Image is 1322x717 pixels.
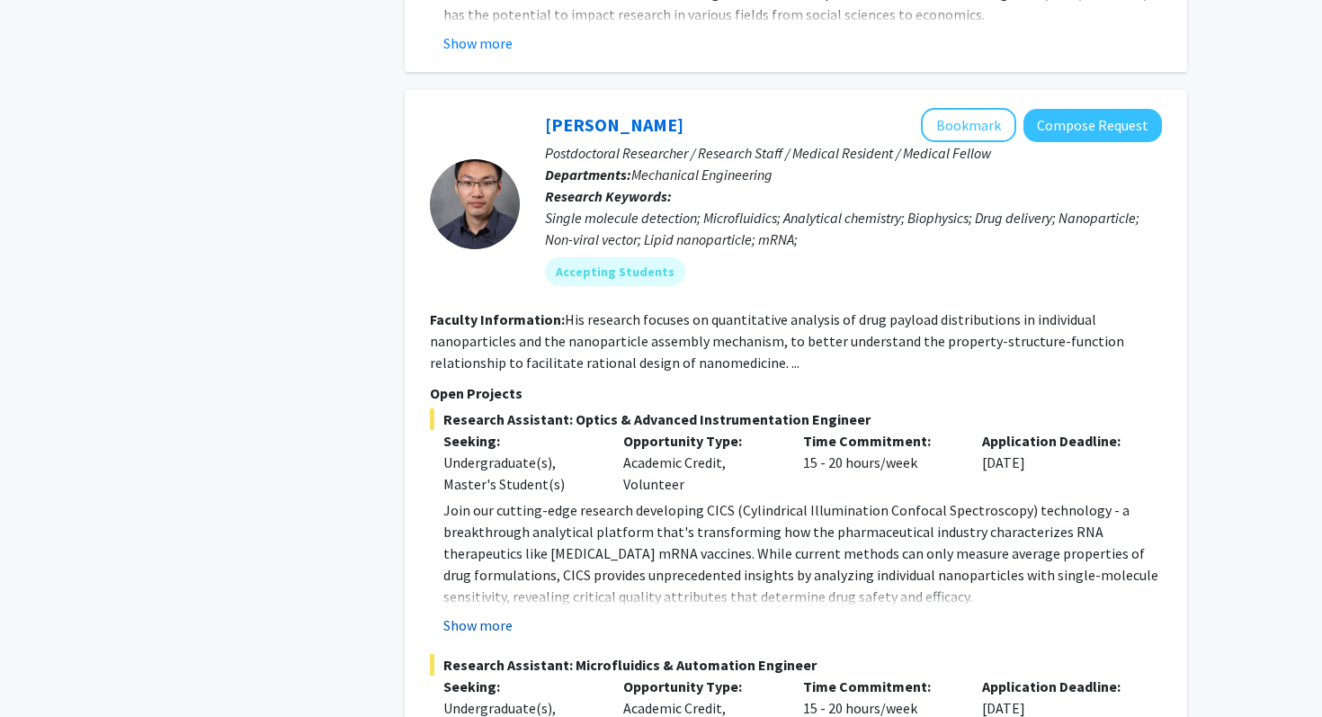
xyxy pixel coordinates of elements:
p: Application Deadline: [982,430,1135,452]
p: Time Commitment: [803,430,956,452]
b: Research Keywords: [545,187,672,205]
p: Postdoctoral Researcher / Research Staff / Medical Resident / Medical Fellow [545,142,1162,164]
fg-read-more: His research focuses on quantitative analysis of drug payload distributions in individual nanopar... [430,310,1124,372]
button: Show more [443,614,513,636]
p: Seeking: [443,430,596,452]
p: Time Commitment: [803,676,956,697]
p: Join our cutting-edge research developing CICS (Cylindrical Illumination Confocal Spectroscopy) t... [443,499,1162,607]
p: Opportunity Type: [623,430,776,452]
p: Application Deadline: [982,676,1135,697]
span: Research Assistant: Optics & Advanced Instrumentation Engineer [430,408,1162,430]
div: Undergraduate(s), Master's Student(s) [443,452,596,495]
div: 15 - 20 hours/week [790,430,969,495]
span: Mechanical Engineering [631,166,773,184]
mat-chip: Accepting Students [545,257,685,286]
iframe: Chat [13,636,76,704]
button: Show more [443,32,513,54]
p: Opportunity Type: [623,676,776,697]
b: Faculty Information: [430,310,565,328]
p: Seeking: [443,676,596,697]
div: [DATE] [969,430,1148,495]
b: Departments: [545,166,631,184]
div: Single molecule detection; Microfluidics; Analytical chemistry; Biophysics; Drug delivery; Nanopa... [545,207,1162,250]
a: [PERSON_NAME] [545,113,683,136]
div: Academic Credit, Volunteer [610,430,790,495]
button: Compose Request to Sixuan Li [1023,109,1162,142]
span: Research Assistant: Microfluidics & Automation Engineer [430,654,1162,676]
button: Add Sixuan Li to Bookmarks [921,108,1016,142]
p: Open Projects [430,382,1162,404]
